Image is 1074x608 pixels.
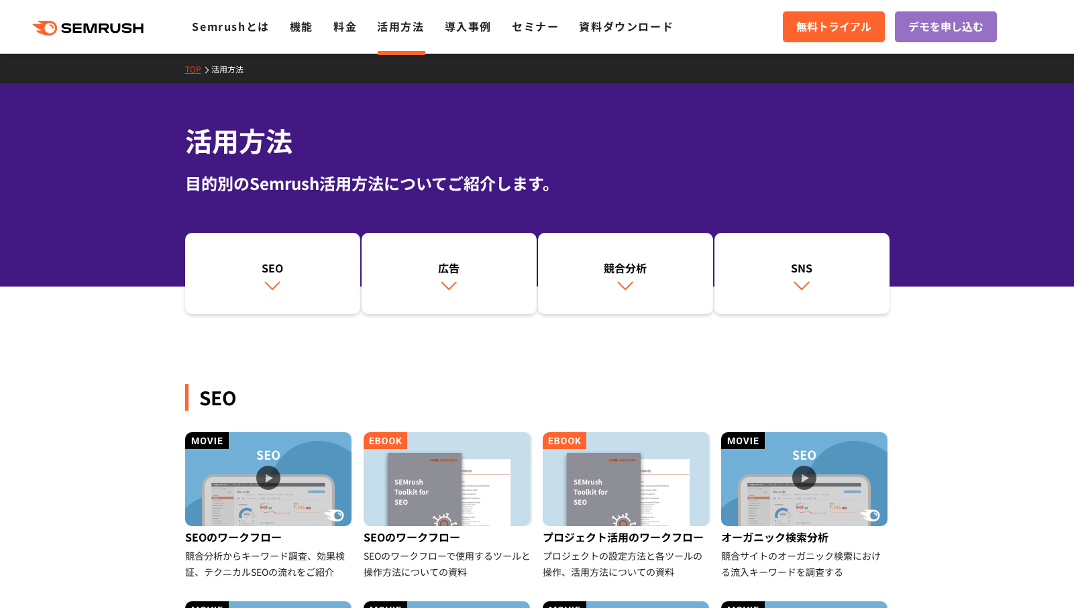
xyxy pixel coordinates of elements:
[908,18,983,36] span: デモを申し込む
[364,548,532,580] div: SEOのワークフローで使用するツールと操作方法についての資料
[185,526,354,548] div: SEOのワークフロー
[538,233,713,315] a: 競合分析
[721,432,890,580] a: オーガニック検索分析 競合サイトのオーガニック検索における流入キーワードを調査する
[796,18,871,36] span: 無料トライアル
[543,548,711,580] div: プロジェクトの設定方法と各ツールの操作、活用方法についての資料
[512,18,559,34] a: セミナー
[185,548,354,580] div: 競合分析からキーワード調査、効果検証、テクニカルSEOの流れをご紹介
[579,18,674,34] a: 資料ダウンロード
[211,63,254,74] a: 活用方法
[543,432,711,580] a: プロジェクト活用のワークフロー プロジェクトの設定方法と各ツールの操作、活用方法についての資料
[445,18,492,34] a: 導入事例
[377,18,424,34] a: 活用方法
[362,233,537,315] a: 広告
[192,18,269,34] a: Semrushとは
[185,121,890,160] h1: 活用方法
[185,384,890,411] div: SEO
[364,526,532,548] div: SEOのワークフロー
[290,18,313,34] a: 機能
[721,548,890,580] div: 競合サイトのオーガニック検索における流入キーワードを調査する
[185,63,211,74] a: TOP
[185,233,360,315] a: SEO
[714,233,890,315] a: SNS
[545,260,706,276] div: 競合分析
[721,260,883,276] div: SNS
[364,432,532,580] a: SEOのワークフロー SEOのワークフローで使用するツールと操作方法についての資料
[185,432,354,580] a: SEOのワークフロー 競合分析からキーワード調査、効果検証、テクニカルSEOの流れをご紹介
[543,526,711,548] div: プロジェクト活用のワークフロー
[895,11,997,42] a: デモを申し込む
[721,526,890,548] div: オーガニック検索分析
[192,260,354,276] div: SEO
[185,171,890,195] div: 目的別のSemrush活用方法についてご紹介します。
[333,18,357,34] a: 料金
[368,260,530,276] div: 広告
[783,11,885,42] a: 無料トライアル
